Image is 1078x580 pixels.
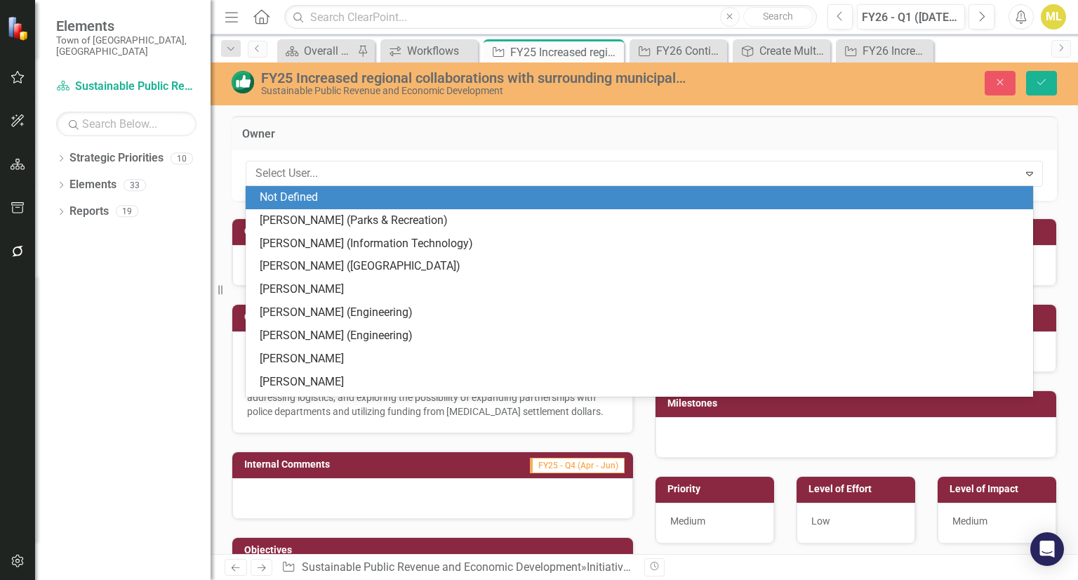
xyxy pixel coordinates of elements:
[260,236,1025,252] div: [PERSON_NAME] (Information Technology)
[510,44,620,61] div: FY25 Increased regional collaborations with surrounding municipalities regarding emerging needs a...
[260,213,1025,229] div: [PERSON_NAME] (Parks & Recreation)
[736,42,827,60] a: Create Multi-town (Regional) Relationships to Share Service Costs
[260,305,1025,321] div: [PERSON_NAME] (Engineering)
[232,71,254,93] img: Completed in the Last Quarter
[407,42,474,60] div: Workflows
[242,128,1046,140] h3: Owner
[56,18,197,34] span: Elements
[950,484,1049,494] h3: Level of Impact
[1041,4,1066,29] button: ML
[811,515,830,527] span: Low
[284,5,816,29] input: Search ClearPoint...
[7,16,32,41] img: ClearPoint Strategy
[952,515,987,527] span: Medium
[304,42,354,60] div: Overall Strategy
[281,560,634,576] div: » »
[656,42,724,60] div: FY26 Continue outreach and collaboration with local providers, organizations and residents to rea...
[759,42,827,60] div: Create Multi-town (Regional) Relationships to Share Service Costs
[244,545,626,555] h3: Objectives
[857,4,965,29] button: FY26 - Q1 ([DATE] - Sep)
[667,484,767,494] h3: Priority
[763,11,793,22] span: Search
[587,560,634,574] a: Initiatives
[670,515,705,527] span: Medium
[244,312,399,322] h3: Current Status
[124,179,146,191] div: 33
[384,42,474,60] a: Workflows
[69,150,164,166] a: Strategic Priorities
[171,152,193,164] div: 10
[69,177,117,193] a: Elements
[260,282,1025,298] div: [PERSON_NAME]
[667,398,1049,409] h3: Milestones
[863,42,930,60] div: FY26 Increased regional collaborations with surrounding municipalities regarding emerging needs a...
[808,484,908,494] h3: Level of Effort
[743,7,813,27] button: Search
[261,70,688,86] div: FY25 Increased regional collaborations with surrounding municipalities regarding emerging needs a...
[69,204,109,220] a: Reports
[260,351,1025,367] div: [PERSON_NAME]
[862,9,960,26] div: FY26 - Q1 ([DATE] - Sep)
[302,560,581,574] a: Sustainable Public Revenue and Economic Development
[244,459,424,470] h3: Internal Comments
[260,190,1025,206] div: Not Defined
[1030,532,1064,566] div: Open Intercom Messenger
[260,258,1025,275] div: [PERSON_NAME] ([GEOGRAPHIC_DATA])
[56,79,197,95] a: Sustainable Public Revenue and Economic Development
[56,112,197,136] input: Search Below...
[261,86,688,96] div: Sustainable Public Revenue and Economic Development
[56,34,197,58] small: Town of [GEOGRAPHIC_DATA], [GEOGRAPHIC_DATA]
[260,374,1025,390] div: [PERSON_NAME]
[116,206,138,218] div: 19
[839,42,930,60] a: FY26 Increased regional collaborations with surrounding municipalities regarding emerging needs a...
[260,328,1025,344] div: [PERSON_NAME] (Engineering)
[633,42,724,60] a: FY26 Continue outreach and collaboration with local providers, organizations and residents to rea...
[244,226,1049,237] h3: Collaborators
[530,458,625,473] span: FY25 - Q4 (Apr - Jun)
[281,42,354,60] a: Overall Strategy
